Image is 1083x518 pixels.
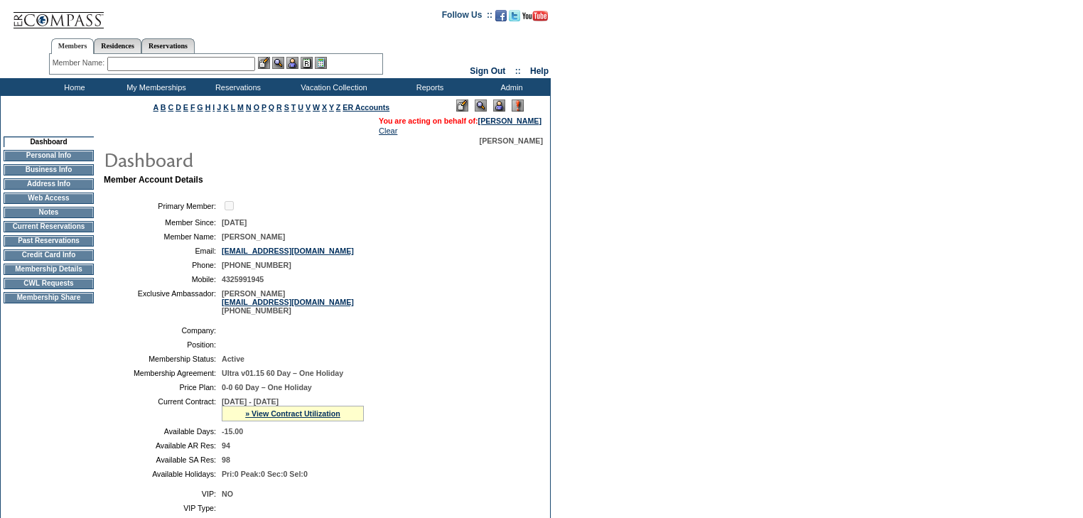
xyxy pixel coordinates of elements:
[4,292,94,303] td: Membership Share
[4,221,94,232] td: Current Reservations
[4,193,94,204] td: Web Access
[109,232,216,241] td: Member Name:
[442,9,492,26] td: Follow Us ::
[109,455,216,464] td: Available SA Res:
[4,164,94,176] td: Business Info
[109,199,216,212] td: Primary Member:
[4,207,94,218] td: Notes
[109,369,216,377] td: Membership Agreement:
[284,103,289,112] a: S
[291,103,296,112] a: T
[222,490,233,498] span: NO
[515,66,521,76] span: ::
[222,261,291,269] span: [PHONE_NUMBER]
[493,99,505,112] img: Impersonate
[222,383,312,392] span: 0-0 60 Day – One Holiday
[53,57,107,69] div: Member Name:
[475,99,487,112] img: View Mode
[109,383,216,392] td: Price Plan:
[512,99,524,112] img: Log Concern/Member Elevation
[190,103,195,112] a: F
[4,278,94,289] td: CWL Requests
[176,103,181,112] a: D
[217,103,221,112] a: J
[480,136,543,145] span: [PERSON_NAME]
[222,218,247,227] span: [DATE]
[222,397,279,406] span: [DATE] - [DATE]
[4,150,94,161] td: Personal Info
[195,78,277,96] td: Reservations
[222,355,244,363] span: Active
[262,103,266,112] a: P
[222,369,343,377] span: Ultra v01.15 60 Day – One Holiday
[109,427,216,436] td: Available Days:
[109,397,216,421] td: Current Contract:
[509,14,520,23] a: Follow us on Twitter
[109,441,216,450] td: Available AR Res:
[343,103,389,112] a: ER Accounts
[168,103,173,112] a: C
[306,103,311,112] a: V
[298,103,303,112] a: U
[197,103,203,112] a: G
[277,78,387,96] td: Vacation Collection
[258,57,270,69] img: b_edit.gif
[231,103,235,112] a: L
[478,117,541,125] a: [PERSON_NAME]
[103,145,387,173] img: pgTtlDashboard.gif
[222,298,354,306] a: [EMAIL_ADDRESS][DOMAIN_NAME]
[109,261,216,269] td: Phone:
[495,10,507,21] img: Become our fan on Facebook
[109,326,216,335] td: Company:
[379,126,397,135] a: Clear
[109,289,216,315] td: Exclusive Ambassador:
[530,66,549,76] a: Help
[109,470,216,478] td: Available Holidays:
[109,247,216,255] td: Email:
[222,232,285,241] span: [PERSON_NAME]
[109,218,216,227] td: Member Since:
[254,103,259,112] a: O
[212,103,215,112] a: I
[161,103,166,112] a: B
[183,103,188,112] a: E
[246,103,252,112] a: N
[4,136,94,147] td: Dashboard
[222,275,264,284] span: 4325991945
[272,57,284,69] img: View
[301,57,313,69] img: Reservations
[109,275,216,284] td: Mobile:
[469,78,551,96] td: Admin
[109,340,216,349] td: Position:
[495,14,507,23] a: Become our fan on Facebook
[522,11,548,21] img: Subscribe to our YouTube Channel
[141,38,195,53] a: Reservations
[322,103,327,112] a: X
[205,103,211,112] a: H
[509,10,520,21] img: Follow us on Twitter
[456,99,468,112] img: Edit Mode
[4,249,94,261] td: Credit Card Info
[223,103,229,112] a: K
[222,455,230,464] span: 98
[114,78,195,96] td: My Memberships
[109,355,216,363] td: Membership Status:
[222,427,243,436] span: -15.00
[313,103,320,112] a: W
[245,409,340,418] a: » View Contract Utilization
[379,117,541,125] span: You are acting on behalf of:
[269,103,274,112] a: Q
[237,103,244,112] a: M
[222,247,354,255] a: [EMAIL_ADDRESS][DOMAIN_NAME]
[153,103,158,112] a: A
[109,490,216,498] td: VIP:
[4,264,94,275] td: Membership Details
[4,235,94,247] td: Past Reservations
[109,504,216,512] td: VIP Type:
[329,103,334,112] a: Y
[315,57,327,69] img: b_calculator.gif
[104,175,203,185] b: Member Account Details
[4,178,94,190] td: Address Info
[32,78,114,96] td: Home
[51,38,95,54] a: Members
